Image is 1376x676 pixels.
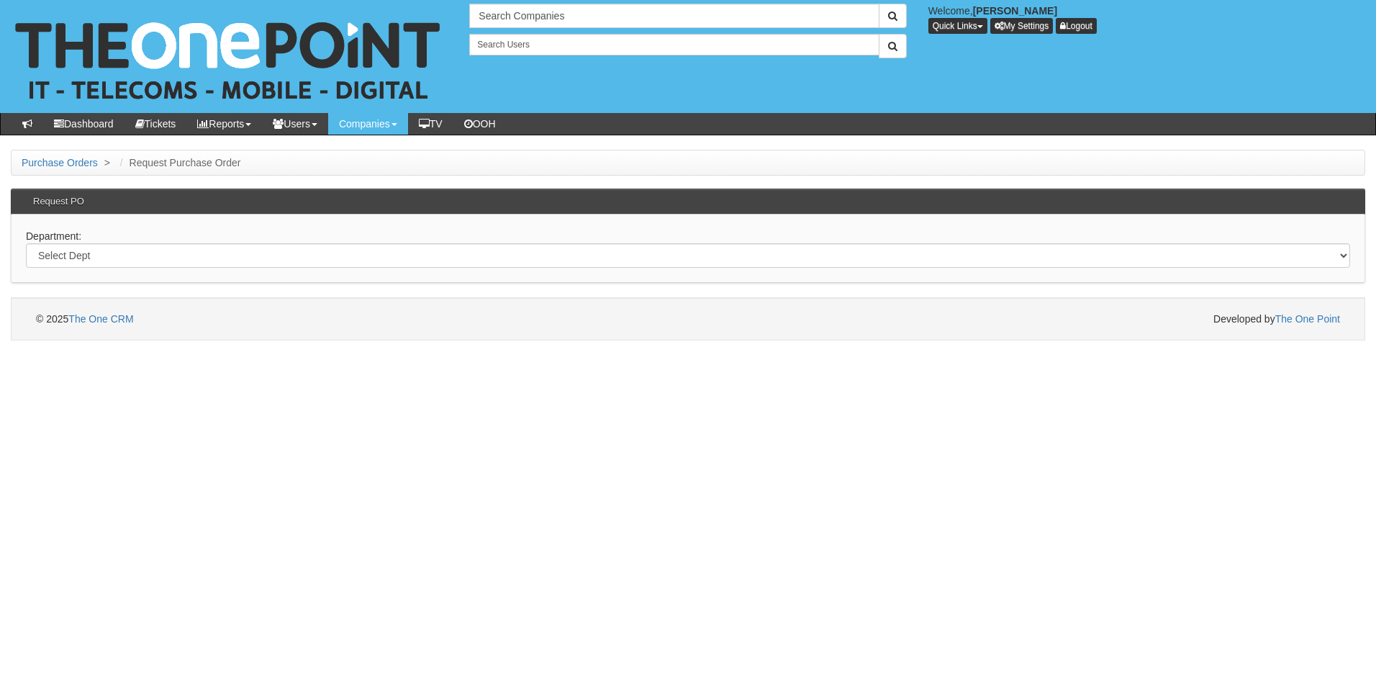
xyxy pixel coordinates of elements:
span: © 2025 [36,313,134,325]
h3: Request PO [26,189,91,214]
a: Tickets [125,113,187,135]
a: Dashboard [43,113,125,135]
a: TV [408,113,453,135]
a: Logout [1056,18,1097,34]
li: Request Purchase Order [117,156,241,170]
a: Reports [186,113,262,135]
span: > [101,157,114,168]
b: [PERSON_NAME] [973,5,1057,17]
input: Search Companies [469,4,879,28]
a: Purchase Orders [22,157,98,168]
button: Quick Links [928,18,987,34]
span: Developed by [1213,312,1340,326]
div: Welcome, [918,4,1376,34]
a: OOH [453,113,507,135]
a: Companies [328,113,408,135]
a: The One CRM [68,313,133,325]
div: Department: [11,215,1365,283]
a: Users [262,113,328,135]
a: My Settings [990,18,1054,34]
a: The One Point [1275,313,1340,325]
input: Search Users [469,34,879,55]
